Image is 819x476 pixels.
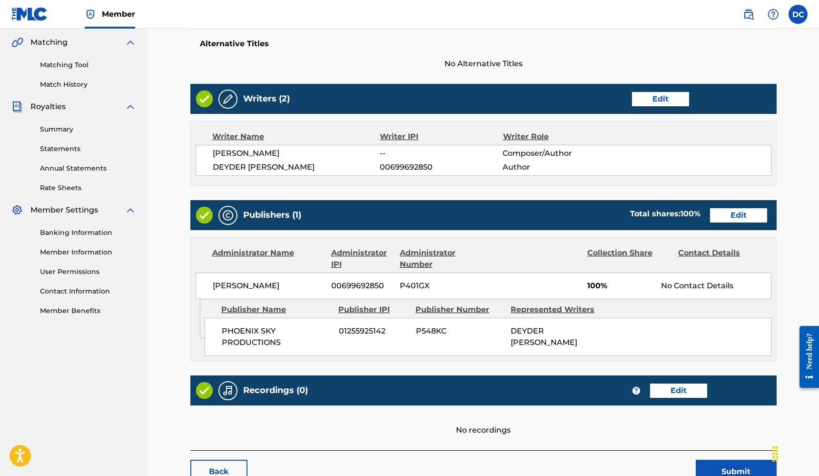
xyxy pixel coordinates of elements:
[190,405,777,436] div: No recordings
[40,60,136,70] a: Matching Tool
[632,387,640,395] span: ?
[200,39,767,49] h5: Alternative Titles
[764,5,783,24] div: Help
[650,384,707,398] a: Edit
[11,101,23,112] img: Royalties
[511,304,599,315] div: Represented Writers
[768,9,779,20] img: help
[380,162,503,173] span: 00699692850
[632,92,689,106] a: Edit
[40,124,136,134] a: Summary
[196,91,213,107] img: Valid
[789,5,808,24] div: User Menu
[30,204,98,216] span: Member Settings
[739,5,758,24] a: Public Search
[222,325,332,348] span: PHOENIX SKY PRODUCTIONS
[503,131,615,142] div: Writer Role
[243,385,308,396] h5: Recordings (0)
[678,247,762,270] div: Contact Details
[400,247,484,270] div: Administrator Number
[416,325,504,337] span: P548KC
[213,162,380,173] span: DEYDER [PERSON_NAME]
[380,148,503,159] span: --
[511,326,577,347] span: DEYDER [PERSON_NAME]
[222,210,234,221] img: Publishers
[40,163,136,173] a: Annual Statements
[243,93,290,104] h5: Writers (2)
[190,58,777,70] span: No Alternative Titles
[40,144,136,154] a: Statements
[661,280,770,292] div: No Contact Details
[587,247,671,270] div: Collection Share
[85,9,96,20] img: Top Rightsholder
[11,7,48,21] img: MLC Logo
[400,280,484,292] span: P401GX
[743,9,754,20] img: search
[415,304,503,315] div: Publisher Number
[503,148,614,159] span: Composer/Author
[40,286,136,296] a: Contact Information
[125,37,136,48] img: expand
[40,306,136,316] a: Member Benefits
[221,304,331,315] div: Publisher Name
[380,131,503,142] div: Writer IPI
[630,208,701,220] div: Total shares:
[125,101,136,112] img: expand
[710,208,767,223] a: Edit
[11,37,23,48] img: Matching
[243,210,301,221] h5: Publishers (1)
[771,430,819,476] iframe: Chat Widget
[222,385,234,396] img: Recordings
[11,204,23,216] img: Member Settings
[213,148,380,159] span: [PERSON_NAME]
[587,280,654,292] span: 100%
[213,280,325,292] span: [PERSON_NAME]
[792,318,819,396] iframe: Resource Center
[102,9,135,20] span: Member
[768,440,783,468] div: Drag
[212,247,324,270] div: Administrator Name
[503,162,614,173] span: Author
[196,207,213,223] img: Valid
[196,382,213,399] img: Valid
[40,80,136,90] a: Match History
[40,267,136,277] a: User Permissions
[331,247,393,270] div: Administrator IPI
[40,228,136,238] a: Banking Information
[40,183,136,193] a: Rate Sheets
[681,209,701,218] span: 100 %
[338,304,408,315] div: Publisher IPI
[222,93,234,105] img: Writers
[30,101,66,112] span: Royalties
[30,37,68,48] span: Matching
[212,131,380,142] div: Writer Name
[40,247,136,257] a: Member Information
[331,280,393,292] span: 00699692850
[125,204,136,216] img: expand
[339,325,409,337] span: 01255925142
